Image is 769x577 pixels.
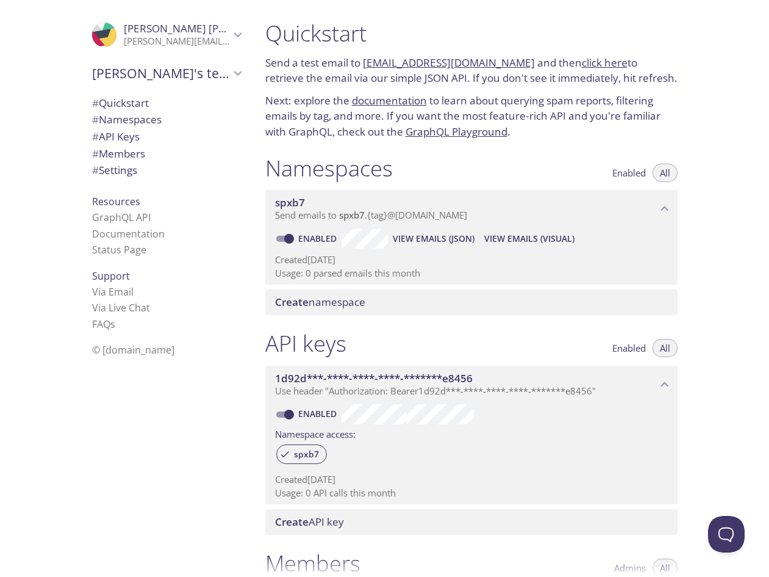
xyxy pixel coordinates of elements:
a: [EMAIL_ADDRESS][DOMAIN_NAME] [363,56,535,70]
span: s [110,318,115,331]
button: All [653,164,678,182]
button: View Emails (Visual) [479,229,579,249]
span: spxb7 [339,209,365,221]
div: Sviatoslav's team [82,57,251,89]
a: Status Page [92,243,146,256]
span: View Emails (Visual) [484,231,574,246]
button: All [653,339,678,357]
p: Send a test email to and then to retrieve the email via our simple JSON API. If you don't see it ... [265,55,678,86]
div: Create API Key [265,509,678,535]
span: # [92,129,99,143]
div: Quickstart [82,95,251,112]
button: Enabled [605,164,653,182]
button: Enabled [605,339,653,357]
a: documentation [352,93,427,107]
a: Documentation [92,227,165,241]
p: Created [DATE] [275,253,668,266]
span: API key [275,515,344,529]
div: spxb7 namespace [265,190,678,228]
span: spxb7 [275,195,305,209]
h1: API keys [265,330,346,357]
p: Usage: 0 API calls this month [275,487,668,499]
div: API Keys [82,128,251,145]
span: API Keys [92,129,140,143]
p: [PERSON_NAME][EMAIL_ADDRESS][DOMAIN_NAME] [124,35,230,48]
iframe: Help Scout Beacon - Open [708,516,745,553]
span: namespace [275,295,365,309]
span: spxb7 [287,449,326,460]
button: View Emails (JSON) [388,229,479,249]
a: Enabled [296,408,342,419]
span: [PERSON_NAME] [PERSON_NAME] [124,21,291,35]
a: Via Email [92,285,134,299]
span: Settings [92,163,137,177]
span: Resources [92,195,140,208]
div: Sviatoslav Tkachuk [82,15,251,55]
div: Create namespace [265,289,678,315]
span: Namespaces [92,112,162,126]
h1: Quickstart [265,20,678,47]
a: GraphQL API [92,211,151,224]
span: # [92,163,99,177]
span: Members [92,147,145,161]
div: Namespaces [82,111,251,128]
a: FAQ [92,318,115,331]
div: spxb7 [276,445,327,464]
a: Enabled [296,233,342,244]
h1: Namespaces [265,154,393,182]
span: Create [275,295,309,309]
p: Created [DATE] [275,473,668,486]
p: Usage: 0 parsed emails this month [275,267,668,280]
p: Next: explore the to learn about querying spam reports, filtering emails by tag, and more. If you... [265,93,678,140]
span: Send emails to . {tag} @[DOMAIN_NAME] [275,209,467,221]
label: Namespace access: [275,424,356,442]
a: click here [582,56,628,70]
span: Create [275,515,309,529]
span: Support [92,269,130,283]
h1: Members [265,550,360,577]
span: # [92,96,99,110]
a: GraphQL Playground [406,125,507,139]
div: Team Settings [82,162,251,179]
span: # [92,112,99,126]
a: Via Live Chat [92,301,150,314]
div: Members [82,145,251,162]
span: View Emails (JSON) [393,231,474,246]
span: [PERSON_NAME]'s team [92,65,230,82]
span: # [92,147,99,161]
span: Quickstart [92,96,149,110]
span: © [DOMAIN_NAME] [92,343,174,357]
